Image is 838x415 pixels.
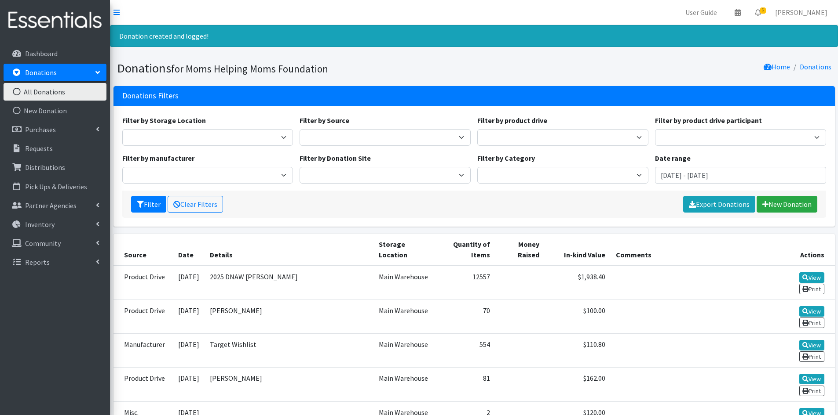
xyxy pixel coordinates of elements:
td: Target Wishlist [205,334,373,368]
td: 554 [435,334,495,368]
p: Pick Ups & Deliveries [25,182,87,191]
p: Reports [25,258,50,267]
label: Filter by product drive [477,115,547,126]
h3: Donations Filters [122,91,179,101]
h1: Donations [117,61,471,76]
td: Product Drive [113,368,173,401]
label: Filter by manufacturer [122,153,194,163]
a: View [799,340,824,350]
button: Filter [131,196,166,213]
td: 12557 [435,266,495,300]
a: Print [799,318,824,328]
td: $110.80 [545,334,611,368]
label: Filter by Category [477,153,535,163]
a: Print [799,351,824,362]
td: Main Warehouse [373,368,435,401]
label: Filter by Donation Site [300,153,371,163]
th: Actions [774,234,835,266]
p: Distributions [25,163,65,172]
p: Purchases [25,125,56,134]
label: Date range [655,153,691,163]
td: Main Warehouse [373,266,435,300]
input: January 1, 2011 - December 31, 2011 [655,167,826,184]
a: Partner Agencies [4,197,106,214]
a: Reports [4,253,106,271]
a: 6 [748,4,768,21]
a: Distributions [4,159,106,176]
label: Filter by Storage Location [122,115,206,126]
a: Inventory [4,216,106,233]
th: Details [205,234,373,266]
a: New Donation [4,102,106,119]
a: Pick Ups & Deliveries [4,178,106,195]
td: [DATE] [173,266,205,300]
td: Product Drive [113,300,173,333]
a: Export Donations [683,196,755,213]
a: All Donations [4,83,106,101]
td: $1,938.40 [545,266,611,300]
td: [DATE] [173,368,205,401]
a: Community [4,235,106,252]
a: [PERSON_NAME] [768,4,834,21]
td: Manufacturer [113,334,173,368]
a: Purchases [4,121,106,138]
th: In-kind Value [545,234,611,266]
td: [DATE] [173,300,205,333]
p: Partner Agencies [25,201,77,210]
p: Requests [25,144,53,153]
a: Requests [4,140,106,157]
p: Inventory [25,220,55,229]
a: View [799,306,824,317]
th: Quantity of Items [435,234,495,266]
td: 81 [435,368,495,401]
label: Filter by product drive participant [655,115,762,126]
a: Print [799,284,824,294]
a: Donations [800,62,831,71]
a: Dashboard [4,45,106,62]
p: Community [25,239,61,248]
a: Home [764,62,790,71]
a: View [799,374,824,384]
a: Print [799,386,824,396]
td: Product Drive [113,266,173,300]
td: [PERSON_NAME] [205,300,373,333]
td: 2025 DNAW [PERSON_NAME] [205,266,373,300]
th: Money Raised [495,234,545,266]
th: Storage Location [373,234,435,266]
td: Main Warehouse [373,334,435,368]
a: User Guide [678,4,724,21]
small: for Moms Helping Moms Foundation [171,62,328,75]
td: 70 [435,300,495,333]
th: Date [173,234,205,266]
div: Donation created and logged! [110,25,838,47]
a: View [799,272,824,283]
span: 6 [760,7,766,14]
p: Dashboard [25,49,58,58]
img: HumanEssentials [4,6,106,35]
td: $100.00 [545,300,611,333]
th: Comments [611,234,774,266]
a: Clear Filters [168,196,223,213]
a: Donations [4,64,106,81]
td: Main Warehouse [373,300,435,333]
label: Filter by Source [300,115,349,126]
th: Source [113,234,173,266]
td: $162.00 [545,368,611,401]
a: New Donation [757,196,817,213]
p: Donations [25,68,57,77]
td: [PERSON_NAME] [205,368,373,401]
td: [DATE] [173,334,205,368]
